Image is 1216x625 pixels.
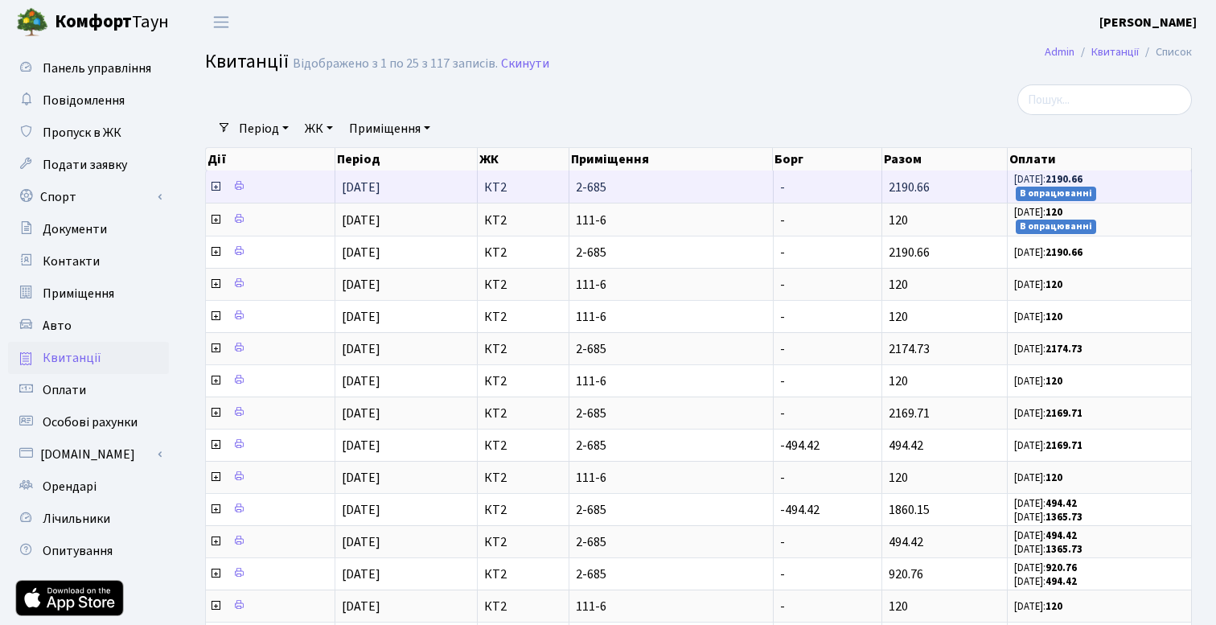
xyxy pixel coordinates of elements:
[8,471,169,503] a: Орендарі
[1014,406,1082,421] small: [DATE]:
[43,381,86,399] span: Оплати
[889,244,930,261] span: 2190.66
[1046,310,1062,324] b: 120
[8,310,169,342] a: Авто
[576,439,766,452] span: 2-685
[484,278,562,291] span: КТ2
[484,600,562,613] span: КТ2
[576,471,766,484] span: 111-6
[342,340,380,358] span: [DATE]
[8,84,169,117] a: Повідомлення
[8,117,169,149] a: Пропуск в ЖК
[8,374,169,406] a: Оплати
[1016,187,1096,201] small: В опрацюванні
[1014,278,1062,292] small: [DATE]:
[8,503,169,535] a: Лічильники
[484,375,562,388] span: КТ2
[501,56,549,72] a: Скинути
[484,407,562,420] span: КТ2
[576,375,766,388] span: 111-6
[576,214,766,227] span: 111-6
[1046,205,1062,220] b: 120
[43,156,127,174] span: Подати заявку
[484,568,562,581] span: КТ2
[343,115,437,142] a: Приміщення
[1016,220,1096,234] small: В опрацюванні
[889,533,923,551] span: 494.42
[889,340,930,358] span: 2174.73
[342,598,380,615] span: [DATE]
[1014,374,1062,389] small: [DATE]:
[780,437,820,454] span: -494.42
[1014,574,1077,589] small: [DATE]:
[232,115,295,142] a: Період
[889,565,923,583] span: 920.76
[576,600,766,613] span: 111-6
[1099,14,1197,31] b: [PERSON_NAME]
[43,253,100,270] span: Контакти
[889,501,930,519] span: 1860.15
[205,47,289,76] span: Квитанції
[484,439,562,452] span: КТ2
[889,598,908,615] span: 120
[780,565,785,583] span: -
[1046,438,1082,453] b: 2169.71
[780,244,785,261] span: -
[484,214,562,227] span: КТ2
[43,124,121,142] span: Пропуск в ЖК
[298,115,339,142] a: ЖК
[484,504,562,516] span: КТ2
[1046,342,1082,356] b: 2174.73
[342,308,380,326] span: [DATE]
[8,278,169,310] a: Приміщення
[780,308,785,326] span: -
[1014,471,1062,485] small: [DATE]:
[780,501,820,519] span: -494.42
[1046,574,1077,589] b: 494.42
[342,405,380,422] span: [DATE]
[8,149,169,181] a: Подати заявку
[342,565,380,583] span: [DATE]
[889,308,908,326] span: 120
[342,372,380,390] span: [DATE]
[1046,471,1062,485] b: 120
[484,471,562,484] span: КТ2
[1046,406,1082,421] b: 2169.71
[8,535,169,567] a: Опитування
[1046,374,1062,389] b: 120
[1014,245,1082,260] small: [DATE]:
[1014,542,1082,557] small: [DATE]:
[43,478,97,495] span: Орендарі
[780,405,785,422] span: -
[206,148,335,171] th: Дії
[576,568,766,581] span: 2-685
[1046,278,1062,292] b: 120
[342,501,380,519] span: [DATE]
[342,469,380,487] span: [DATE]
[8,342,169,374] a: Квитанції
[8,213,169,245] a: Документи
[484,343,562,356] span: КТ2
[780,469,785,487] span: -
[1017,84,1192,115] input: Пошук...
[1014,496,1077,511] small: [DATE]:
[1014,528,1077,543] small: [DATE]:
[1046,561,1077,575] b: 920.76
[1046,599,1062,614] b: 120
[342,437,380,454] span: [DATE]
[342,533,380,551] span: [DATE]
[55,9,132,35] b: Комфорт
[8,52,169,84] a: Панель управління
[43,220,107,238] span: Документи
[889,405,930,422] span: 2169.71
[43,317,72,335] span: Авто
[780,212,785,229] span: -
[780,372,785,390] span: -
[773,148,882,171] th: Борг
[889,372,908,390] span: 120
[1014,599,1062,614] small: [DATE]:
[1046,496,1077,511] b: 494.42
[1021,35,1216,69] nav: breadcrumb
[43,542,113,560] span: Опитування
[1091,43,1139,60] a: Квитанції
